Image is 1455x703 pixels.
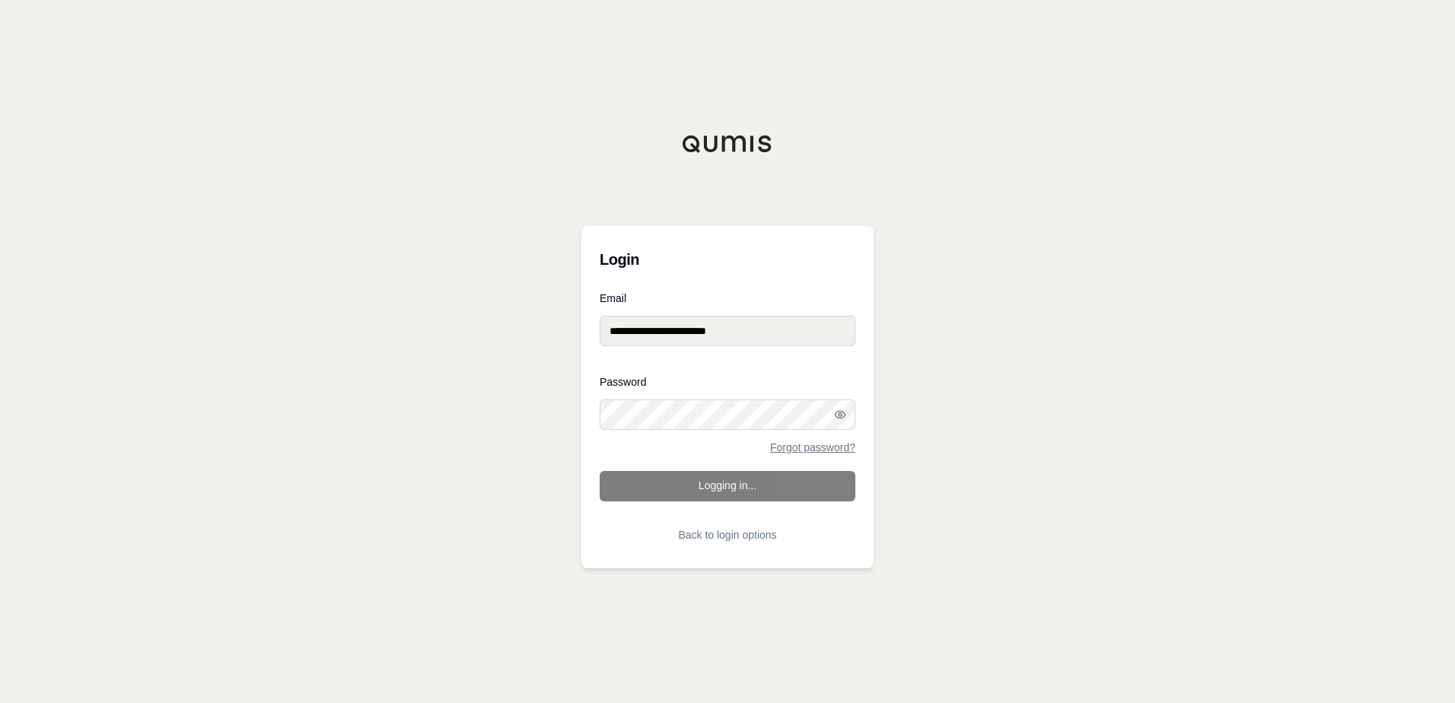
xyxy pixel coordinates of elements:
label: Email [600,293,855,304]
img: Qumis [682,135,773,153]
label: Password [600,377,855,387]
button: Back to login options [600,520,855,550]
h3: Login [600,244,855,275]
a: Forgot password? [770,442,855,453]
